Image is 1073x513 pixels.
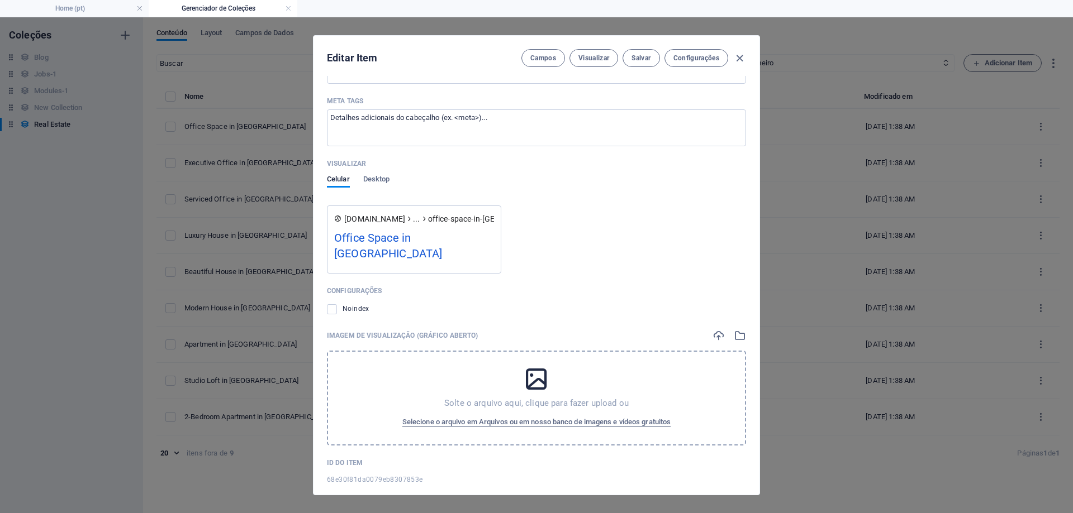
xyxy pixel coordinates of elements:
span: Campos [530,54,556,63]
span: ... [413,213,420,224]
span: Salvar [632,54,651,63]
button: Salvar [623,49,659,67]
span: office-space-in-[GEOGRAPHIC_DATA] [428,213,559,224]
textarea: Meta tags [327,109,746,146]
button: Configurações [664,49,728,67]
i: Selecione no gerenciador de arquivos ou no banco de imagens [734,329,746,342]
span: [DOMAIN_NAME] [344,213,405,224]
span: 68e30f81da0079eb8307853e [327,475,423,484]
p: Solte o arquivo aqui, clique para fazer upload ou [444,397,629,409]
div: Office Space in [GEOGRAPHIC_DATA] [334,229,494,267]
button: Campos [521,49,565,67]
button: Selecione o arquivo em Arquivos ou em nosso banco de imagens e vídeos gratuitos [400,413,673,431]
p: Imagem de visualização (Gráfico Aberto) [327,331,478,340]
span: Selecione o arquivo em Arquivos ou em nosso banco de imagens e vídeos gratuitos [402,415,671,429]
span: Celular [327,172,350,188]
span: Instrua os mecanismos de busca a excluir esta página dos resultados da pesquisa. [343,305,369,313]
h2: Editar Item [327,51,378,65]
button: Visualizar [569,49,618,67]
span: Desktop [363,172,390,188]
span: Configurações [673,54,719,63]
p: ID do Item [327,458,363,467]
p: Configurações [327,286,382,295]
p: Insira o código HTML aqui que será colocado dentro das tags <head> do seu website. Observe que se... [327,97,363,106]
span: Visualizar [578,54,609,63]
h4: Gerenciador de Coleções [149,2,297,15]
p: Visualização da sua página nos resultados da pesquisa [327,159,366,168]
div: Visualizar [327,175,390,196]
